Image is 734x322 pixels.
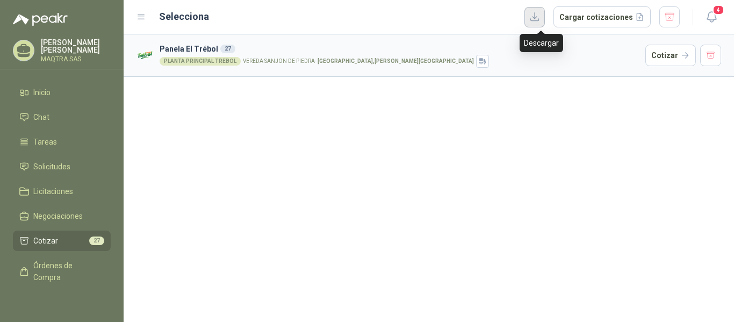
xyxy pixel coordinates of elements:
[33,87,51,98] span: Inicio
[13,132,111,152] a: Tareas
[645,45,696,66] button: Cotizar
[553,6,651,28] button: Cargar cotizaciones
[33,210,83,222] span: Negociaciones
[13,107,111,127] a: Chat
[13,13,68,26] img: Logo peakr
[33,111,49,123] span: Chat
[13,255,111,288] a: Órdenes de Compra
[41,56,111,62] p: MAQTRA SAS
[13,231,111,251] a: Cotizar27
[89,237,104,245] span: 27
[33,161,70,173] span: Solicitudes
[160,57,241,66] div: PLANTA PRINCIPAL TREBOL
[136,46,155,65] img: Company Logo
[702,8,721,27] button: 4
[243,59,474,64] p: VEREDA SANJON DE PIEDRA -
[318,58,474,64] strong: [GEOGRAPHIC_DATA] , [PERSON_NAME][GEOGRAPHIC_DATA]
[159,9,209,24] h2: Selecciona
[13,156,111,177] a: Solicitudes
[13,82,111,103] a: Inicio
[33,260,100,283] span: Órdenes de Compra
[713,5,724,15] span: 4
[33,185,73,197] span: Licitaciones
[13,206,111,226] a: Negociaciones
[33,136,57,148] span: Tareas
[220,45,235,53] div: 27
[160,43,641,55] h3: Panela El Trébol
[33,235,58,247] span: Cotizar
[520,34,563,52] div: Descargar
[13,181,111,202] a: Licitaciones
[13,292,111,312] a: Remisiones
[41,39,111,54] p: [PERSON_NAME] [PERSON_NAME]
